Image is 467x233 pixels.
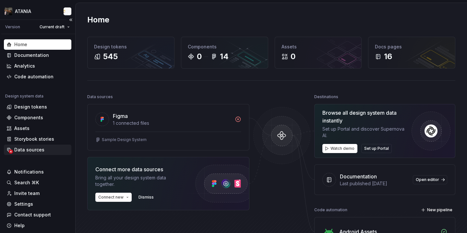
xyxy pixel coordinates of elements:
a: Code automation [4,71,71,82]
a: Storybook stories [4,134,71,144]
div: Connect more data sources [95,165,183,173]
div: Documentation [340,173,377,180]
span: Open editor [416,177,439,182]
div: 545 [103,51,118,62]
a: Home [4,39,71,50]
button: New pipeline [419,205,455,214]
div: Code automation [314,205,347,214]
button: Watch demo [322,144,357,153]
div: 16 [384,51,392,62]
div: Home [14,41,27,48]
div: ATANIA [15,8,31,15]
div: Last published [DATE] [340,180,409,187]
button: Set up Portal [361,144,392,153]
a: Figma1 connected filesSample Design System [87,104,249,150]
div: Assets [14,125,30,132]
span: Current draft [40,24,65,30]
div: Notifications [14,169,44,175]
button: Collapse sidebar [66,15,75,24]
img: Nikki Craciun [64,7,71,15]
div: Design system data [5,94,43,99]
div: Search ⌘K [14,179,39,186]
a: Design tokens [4,102,71,112]
span: Connect new [98,195,124,200]
div: Documentation [14,52,49,58]
div: Analytics [14,63,35,69]
a: Design tokens545 [87,37,174,69]
a: Data sources [4,145,71,155]
button: Dismiss [136,193,157,202]
div: Docs pages [375,44,449,50]
a: Assets [4,123,71,134]
div: Data sources [87,92,113,101]
span: New pipeline [427,207,452,213]
button: Contact support [4,210,71,220]
div: Set up Portal and discover Supernova AI. [322,126,406,139]
div: 0 [291,51,295,62]
div: Help [14,222,25,229]
button: Notifications [4,167,71,177]
div: Data sources [14,147,44,153]
div: Storybook stories [14,136,54,142]
div: Assets [281,44,355,50]
div: Version [5,24,20,30]
div: Settings [14,201,33,207]
div: Components [188,44,261,50]
button: Current draft [37,22,73,32]
div: Contact support [14,212,51,218]
button: Search ⌘K [4,177,71,188]
a: Settings [4,199,71,209]
span: Watch demo [330,146,354,151]
a: Assets0 [275,37,362,69]
span: Set up Portal [364,146,389,151]
button: ATANIANikki Craciun [1,4,74,18]
div: 14 [220,51,229,62]
div: Design tokens [14,104,47,110]
button: Connect new [95,193,132,202]
div: Bring all your design system data together. [95,175,183,188]
h2: Home [87,15,109,25]
a: Docs pages16 [368,37,455,69]
a: Components014 [181,37,268,69]
a: Analytics [4,61,71,71]
div: Sample Design System [102,137,147,142]
div: Invite team [14,190,40,197]
button: Help [4,220,71,231]
div: Components [14,114,43,121]
a: Invite team [4,188,71,199]
span: Dismiss [138,195,154,200]
div: 0 [197,51,202,62]
div: Design tokens [94,44,168,50]
div: Code automation [14,73,54,80]
a: Documentation [4,50,71,60]
a: Open editor [413,175,447,184]
div: Figma [113,112,128,120]
div: Destinations [314,92,338,101]
div: 1 connected files [113,120,231,126]
a: Components [4,112,71,123]
div: Browse all design system data instantly [322,109,406,124]
img: 6406f678-1b55-468d-98ac-69dd53595fce.png [5,7,12,15]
